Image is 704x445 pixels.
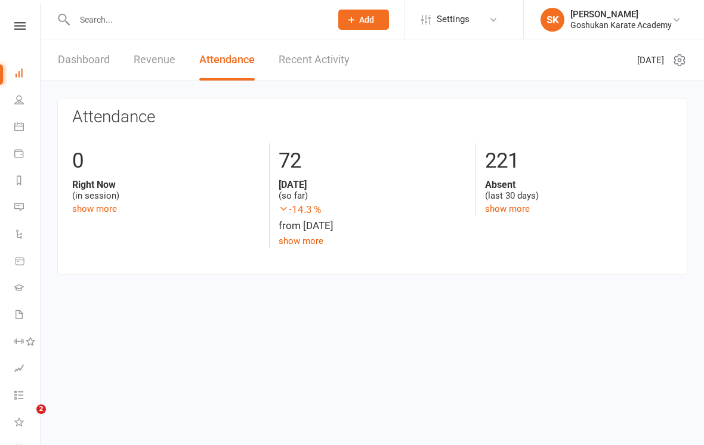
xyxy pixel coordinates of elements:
[14,61,41,88] a: Dashboard
[637,53,664,67] span: [DATE]
[72,143,260,179] div: 0
[279,179,466,202] div: (so far)
[570,9,672,20] div: [PERSON_NAME]
[14,168,41,195] a: Reports
[279,179,466,190] strong: [DATE]
[36,404,46,414] span: 2
[14,115,41,141] a: Calendar
[570,20,672,30] div: Goshukan Karate Academy
[279,143,466,179] div: 72
[134,39,175,81] a: Revenue
[14,356,41,383] a: Assessments
[485,179,672,190] strong: Absent
[72,203,117,214] a: show more
[72,179,260,190] strong: Right Now
[71,11,323,28] input: Search...
[485,203,530,214] a: show more
[359,15,374,24] span: Add
[338,10,389,30] button: Add
[279,39,350,81] a: Recent Activity
[485,143,672,179] div: 221
[437,6,470,33] span: Settings
[279,202,466,218] span: -14.3 %
[14,141,41,168] a: Payments
[12,404,41,433] iframe: Intercom live chat
[14,249,41,276] a: Product Sales
[485,179,672,202] div: (last 30 days)
[72,179,260,202] div: (in session)
[14,88,41,115] a: People
[72,108,672,126] h3: Attendance
[58,39,110,81] a: Dashboard
[279,236,323,246] a: show more
[541,8,564,32] div: SK
[199,39,255,81] a: Attendance
[279,202,466,234] div: from [DATE]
